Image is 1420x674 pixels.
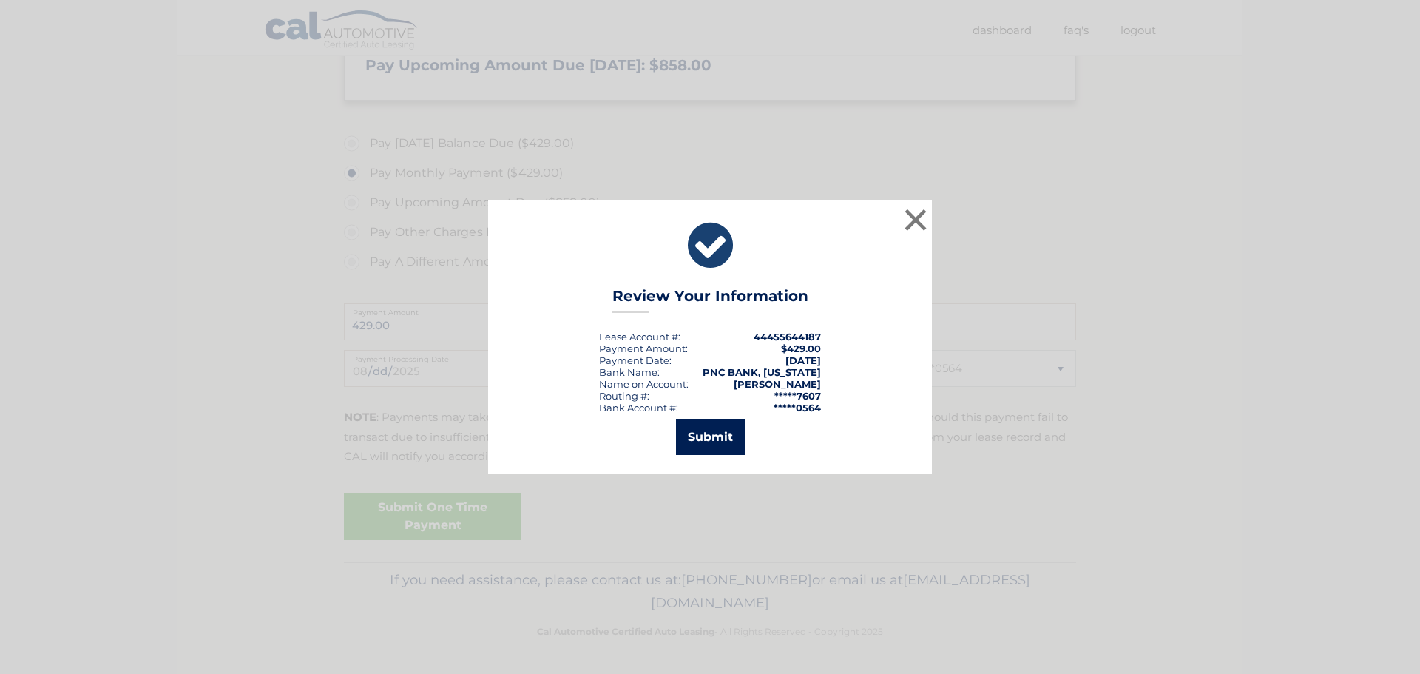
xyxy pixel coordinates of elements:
div: Lease Account #: [599,331,680,343]
div: Payment Amount: [599,343,688,354]
strong: 44455644187 [754,331,821,343]
span: Payment Date [599,354,669,366]
div: Name on Account: [599,378,689,390]
div: Routing #: [599,390,649,402]
button: × [901,205,930,235]
strong: [PERSON_NAME] [734,378,821,390]
span: $429.00 [781,343,821,354]
button: Submit [676,419,745,455]
strong: PNC BANK, [US_STATE] [703,366,821,378]
span: [DATE] [785,354,821,366]
div: Bank Account #: [599,402,678,414]
h3: Review Your Information [612,287,808,313]
div: : [599,354,672,366]
div: Bank Name: [599,366,660,378]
